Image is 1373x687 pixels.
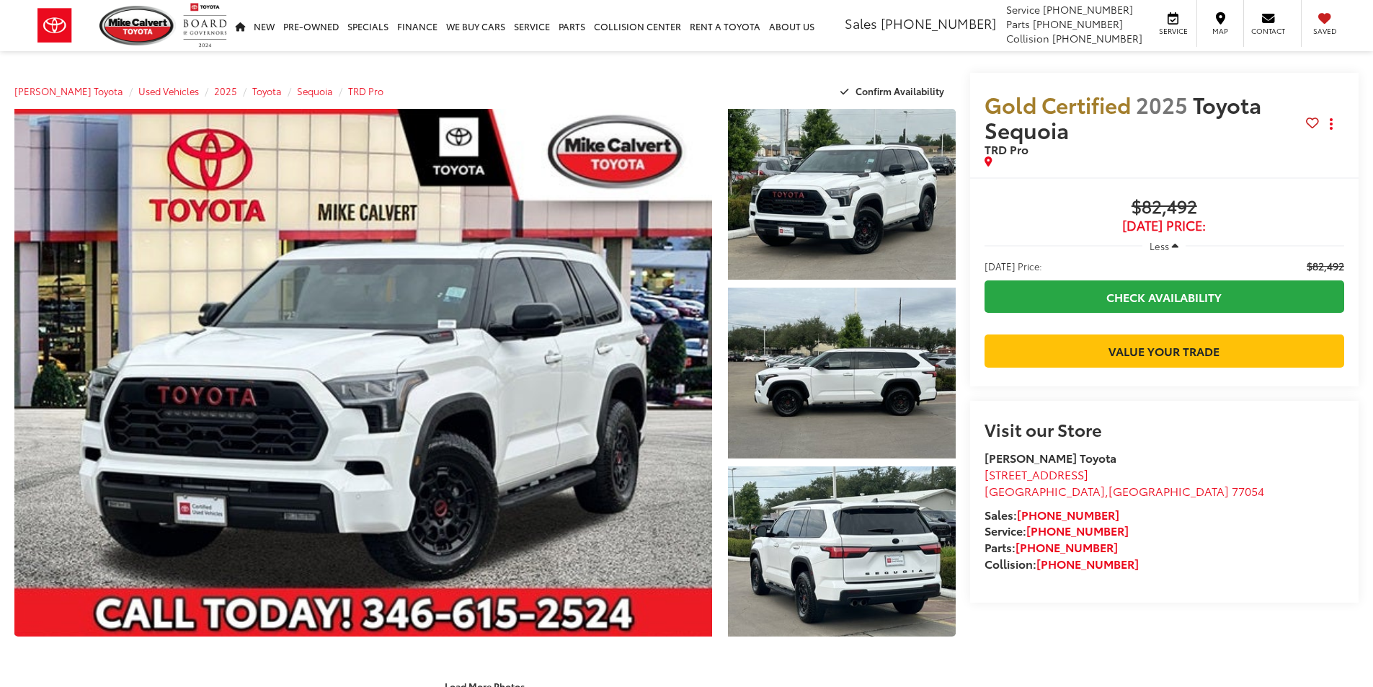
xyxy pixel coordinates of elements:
[348,84,383,97] a: TRD Pro
[725,285,957,460] img: 2025 Toyota Sequoia TRD Pro
[252,84,282,97] a: Toyota
[985,466,1264,499] a: [STREET_ADDRESS] [GEOGRAPHIC_DATA],[GEOGRAPHIC_DATA] 77054
[1006,31,1049,45] span: Collision
[985,506,1119,523] strong: Sales:
[14,84,123,97] a: [PERSON_NAME] Toyota
[1006,17,1030,31] span: Parts
[1017,506,1119,523] a: [PHONE_NUMBER]
[985,466,1088,482] span: [STREET_ADDRESS]
[985,197,1344,218] span: $82,492
[1016,538,1118,555] a: [PHONE_NUMBER]
[214,84,237,97] a: 2025
[1026,522,1129,538] a: [PHONE_NUMBER]
[985,482,1264,499] span: ,
[728,466,956,637] a: Expand Photo 3
[1108,482,1229,499] span: [GEOGRAPHIC_DATA]
[1204,26,1236,36] span: Map
[1157,26,1189,36] span: Service
[1006,2,1040,17] span: Service
[845,14,877,32] span: Sales
[725,107,957,281] img: 2025 Toyota Sequoia TRD Pro
[138,84,199,97] a: Used Vehicles
[1330,118,1333,130] span: dropdown dots
[985,218,1344,233] span: [DATE] Price:
[1232,482,1264,499] span: 77054
[728,288,956,458] a: Expand Photo 2
[856,84,944,97] span: Confirm Availability
[1033,17,1123,31] span: [PHONE_NUMBER]
[985,141,1028,157] span: TRD Pro
[985,89,1261,145] span: Toyota Sequoia
[1036,555,1139,572] a: [PHONE_NUMBER]
[728,109,956,280] a: Expand Photo 1
[881,14,996,32] span: [PHONE_NUMBER]
[1142,233,1186,259] button: Less
[985,259,1042,273] span: [DATE] Price:
[1052,31,1142,45] span: [PHONE_NUMBER]
[985,89,1131,120] span: Gold Certified
[297,84,333,97] a: Sequoia
[725,464,957,639] img: 2025 Toyota Sequoia TRD Pro
[1319,112,1344,137] button: Actions
[1309,26,1341,36] span: Saved
[985,280,1344,313] a: Check Availability
[99,6,176,45] img: Mike Calvert Toyota
[985,420,1344,438] h2: Visit our Store
[1136,89,1188,120] span: 2025
[985,449,1116,466] strong: [PERSON_NAME] Toyota
[14,109,712,637] a: Expand Photo 0
[985,334,1344,367] a: Value Your Trade
[985,555,1139,572] strong: Collision:
[832,79,956,104] button: Confirm Availability
[985,522,1129,538] strong: Service:
[1307,259,1344,273] span: $82,492
[1251,26,1285,36] span: Contact
[985,482,1105,499] span: [GEOGRAPHIC_DATA]
[7,106,719,639] img: 2025 Toyota Sequoia TRD Pro
[985,538,1118,555] strong: Parts:
[1043,2,1133,17] span: [PHONE_NUMBER]
[1150,239,1169,252] span: Less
